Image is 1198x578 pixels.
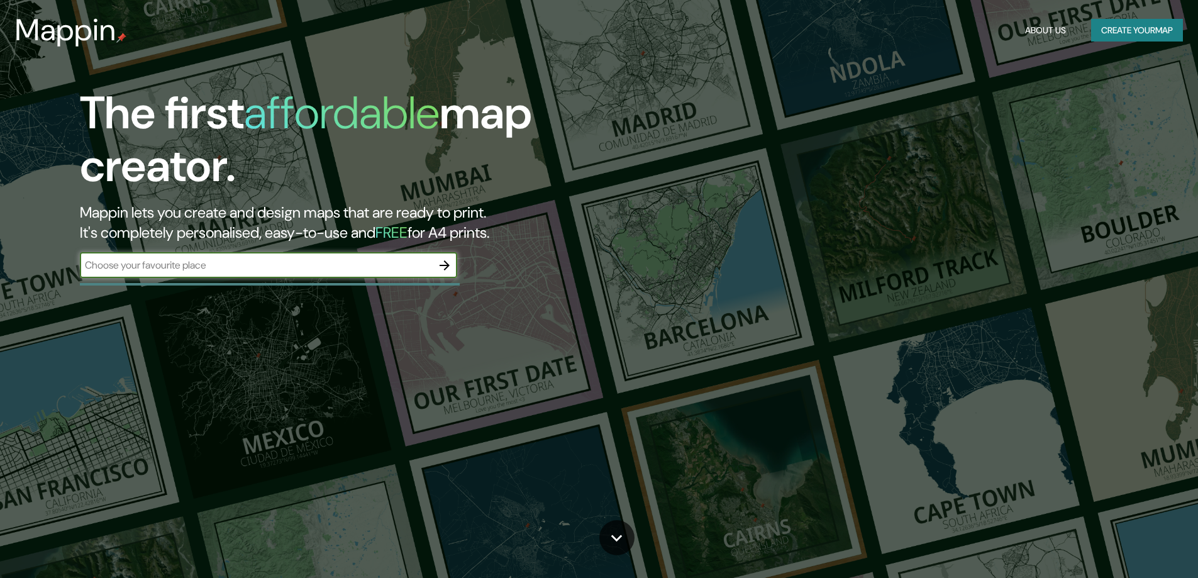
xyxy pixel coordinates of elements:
[375,223,408,242] h5: FREE
[15,13,116,48] h3: Mappin
[1020,19,1071,42] button: About Us
[244,84,440,142] h1: affordable
[80,203,679,243] h2: Mappin lets you create and design maps that are ready to print. It's completely personalised, eas...
[1091,19,1183,42] button: Create yourmap
[80,258,432,272] input: Choose your favourite place
[116,33,126,43] img: mappin-pin
[80,87,679,203] h1: The first map creator.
